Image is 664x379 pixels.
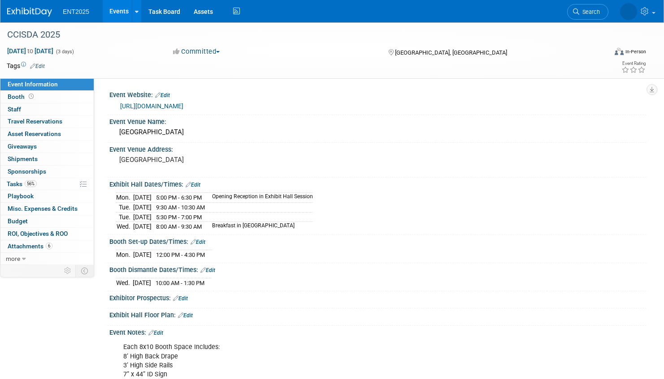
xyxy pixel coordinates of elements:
span: 56% [25,180,37,187]
td: Tue. [116,212,133,222]
a: Attachments6 [0,240,94,252]
td: Opening Reception in Exhibit Hall Session [207,193,313,203]
span: [GEOGRAPHIC_DATA], [GEOGRAPHIC_DATA] [395,49,507,56]
span: 6 [46,243,52,249]
td: Wed. [116,222,133,231]
a: Budget [0,215,94,227]
span: 5:00 PM - 6:30 PM [156,194,202,201]
a: ROI, Objectives & ROO [0,228,94,240]
a: Edit [191,239,205,245]
span: Attachments [8,243,52,250]
span: 5:30 PM - 7:00 PM [156,214,202,221]
a: Edit [148,330,163,336]
td: Wed. [116,278,133,288]
span: to [26,47,35,55]
span: [DATE] [DATE] [7,47,54,55]
div: Event Venue Name: [109,115,646,126]
span: Booth [8,93,35,100]
a: Misc. Expenses & Credits [0,203,94,215]
td: Tue. [116,203,133,213]
a: Edit [178,312,193,319]
a: Playbook [0,190,94,202]
a: more [0,253,94,265]
td: Mon. [116,193,133,203]
img: Rose Bodin [620,3,637,20]
span: Booth not reserved yet [27,93,35,100]
span: Tasks [7,180,37,187]
a: Search [567,4,608,20]
div: Event Notes: [109,326,646,337]
div: Exhibit Hall Dates/Times: [109,178,646,189]
td: [DATE] [133,193,152,203]
div: Event Rating [621,61,646,66]
span: 8:00 AM - 9:30 AM [156,223,202,230]
a: Giveaways [0,141,94,153]
span: ROI, Objectives & ROO [8,230,68,237]
a: Sponsorships [0,166,94,178]
td: Personalize Event Tab Strip [60,265,76,277]
span: more [6,255,20,262]
span: 9:30 AM - 10:30 AM [156,204,205,211]
div: Event Format [551,47,646,60]
td: [DATE] [133,212,152,222]
a: Edit [173,295,188,302]
td: Breakfast in [GEOGRAPHIC_DATA] [207,222,313,231]
div: CCISDA 2025 [4,27,592,43]
a: Asset Reservations [0,128,94,140]
span: Shipments [8,155,38,162]
a: Travel Reservations [0,115,94,128]
span: 10:00 AM - 1:30 PM [156,280,204,286]
a: Shipments [0,153,94,165]
img: ExhibitDay [7,8,52,17]
a: Staff [0,103,94,115]
td: [DATE] [133,203,152,213]
td: Mon. [116,250,133,260]
div: [GEOGRAPHIC_DATA] [116,125,639,139]
div: Event Website: [109,88,646,100]
span: Playbook [8,192,34,200]
div: Exhibitor Prospectus: [109,291,646,303]
div: Booth Set-up Dates/Times: [109,235,646,247]
td: Toggle Event Tabs [76,265,94,277]
a: Tasks56% [0,178,94,190]
div: Event Venue Address: [109,143,646,154]
span: Budget [8,217,28,225]
pre: [GEOGRAPHIC_DATA] [119,156,323,164]
a: Edit [200,267,215,273]
a: Event Information [0,78,94,90]
span: 12:00 PM - 4:30 PM [156,251,205,258]
img: Format-Inperson.png [615,48,624,55]
span: ENT2025 [63,8,89,15]
td: [DATE] [133,250,152,260]
td: [DATE] [133,222,152,231]
div: Booth Dismantle Dates/Times: [109,263,646,275]
span: Staff [8,106,21,113]
a: Booth [0,91,94,103]
span: Asset Reservations [8,130,61,137]
span: Event Information [8,81,58,88]
a: Edit [186,182,200,188]
a: [URL][DOMAIN_NAME] [120,102,183,110]
button: Committed [170,47,223,56]
span: Giveaways [8,143,37,150]
a: Edit [30,63,45,69]
div: In-Person [625,48,646,55]
span: (3 days) [55,49,74,55]
div: Exhibit Hall Floor Plan: [109,308,646,320]
td: Tags [7,61,45,70]
span: Sponsorships [8,168,46,175]
span: Misc. Expenses & Credits [8,205,78,212]
span: Search [579,9,600,15]
span: Travel Reservations [8,118,62,125]
a: Edit [155,92,170,98]
td: [DATE] [133,278,151,288]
